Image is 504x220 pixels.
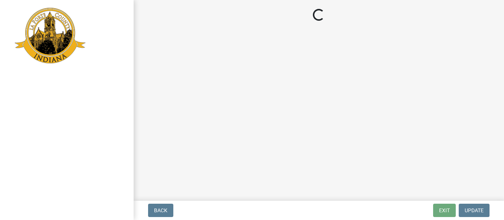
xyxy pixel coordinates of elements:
[465,207,484,213] span: Update
[148,204,173,217] button: Back
[459,204,490,217] button: Update
[15,8,85,63] img: La Porte County, Indiana
[154,207,167,213] span: Back
[433,204,456,217] button: Exit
